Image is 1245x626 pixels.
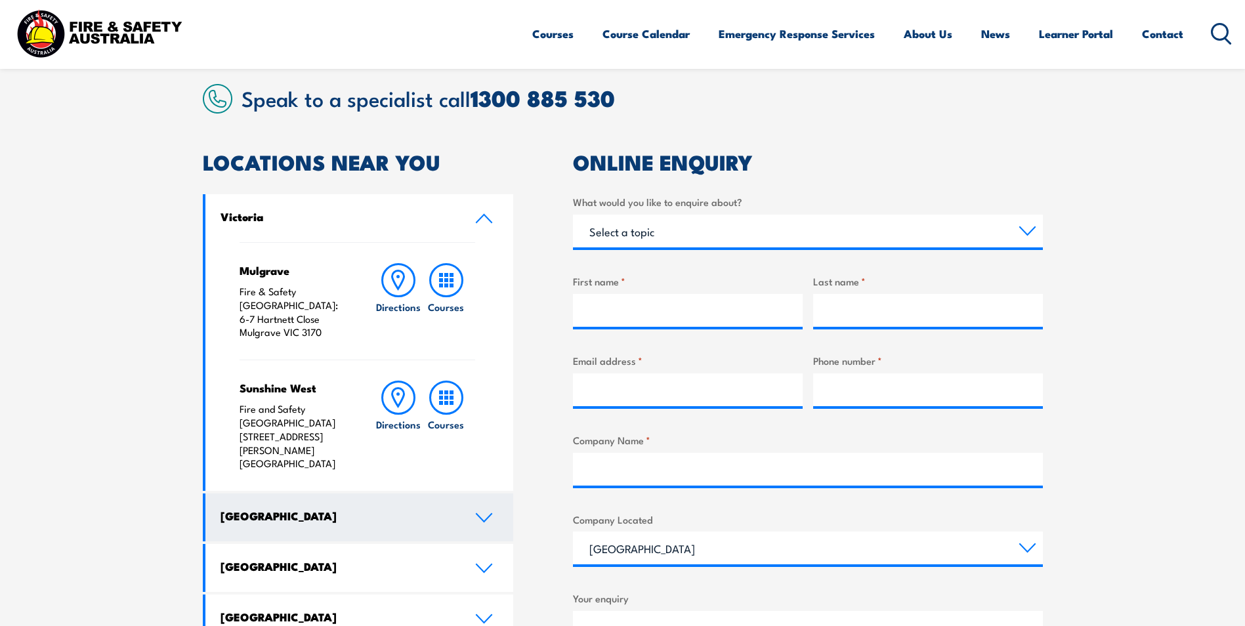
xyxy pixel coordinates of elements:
[532,16,574,51] a: Courses
[813,274,1043,289] label: Last name
[573,432,1043,448] label: Company Name
[240,285,349,339] p: Fire & Safety [GEOGRAPHIC_DATA]: 6-7 Hartnett Close Mulgrave VIC 3170
[221,209,455,224] h4: Victoria
[428,300,464,314] h6: Courses
[205,493,514,541] a: [GEOGRAPHIC_DATA]
[573,152,1043,171] h2: ONLINE ENQUIRY
[221,610,455,624] h4: [GEOGRAPHIC_DATA]
[242,86,1043,110] h2: Speak to a specialist call
[376,417,421,431] h6: Directions
[240,263,349,278] h4: Mulgrave
[240,402,349,470] p: Fire and Safety [GEOGRAPHIC_DATA] [STREET_ADDRESS][PERSON_NAME] [GEOGRAPHIC_DATA]
[719,16,875,51] a: Emergency Response Services
[602,16,690,51] a: Course Calendar
[1142,16,1183,51] a: Contact
[428,417,464,431] h6: Courses
[423,381,470,470] a: Courses
[221,559,455,574] h4: [GEOGRAPHIC_DATA]
[573,591,1043,606] label: Your enquiry
[1039,16,1113,51] a: Learner Portal
[573,353,803,368] label: Email address
[205,194,514,242] a: Victoria
[573,512,1043,527] label: Company Located
[904,16,952,51] a: About Us
[375,263,422,339] a: Directions
[376,300,421,314] h6: Directions
[981,16,1010,51] a: News
[240,381,349,395] h4: Sunshine West
[573,194,1043,209] label: What would you like to enquire about?
[375,381,422,470] a: Directions
[423,263,470,339] a: Courses
[813,353,1043,368] label: Phone number
[203,152,514,171] h2: LOCATIONS NEAR YOU
[573,274,803,289] label: First name
[205,544,514,592] a: [GEOGRAPHIC_DATA]
[471,80,615,115] a: 1300 885 530
[221,509,455,523] h4: [GEOGRAPHIC_DATA]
